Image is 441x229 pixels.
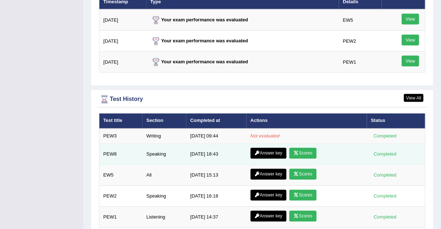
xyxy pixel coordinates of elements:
th: Section [143,114,186,129]
em: Not evaluated [251,133,280,139]
a: View All [404,94,424,102]
td: [DATE] 18:43 [186,144,247,165]
td: PEW3 [99,129,143,144]
th: Status [367,114,425,129]
a: Answer key [251,169,287,180]
div: Completed [371,171,399,179]
a: Scores [289,211,316,222]
td: [DATE] 09:44 [186,129,247,144]
td: Speaking [143,144,186,165]
a: Answer key [251,148,287,159]
div: Completed [371,150,399,158]
td: [DATE] [99,31,147,52]
td: PEW1 [339,52,382,73]
td: EW5 [99,165,143,186]
td: Writing [143,129,186,144]
td: [DATE] 16:18 [186,186,247,207]
a: Answer key [251,190,287,201]
td: PEW2 [99,186,143,207]
td: [DATE] 15:13 [186,165,247,186]
div: Completed [371,132,399,140]
td: [DATE] [99,9,147,31]
div: Completed [371,213,399,221]
td: [DATE] [99,52,147,73]
th: Completed at [186,114,247,129]
a: View [402,56,419,67]
td: PEW1 [99,207,143,228]
td: Listening [143,207,186,228]
div: Completed [371,192,399,200]
strong: Your exam performance was evaluated [151,38,248,43]
a: Scores [289,169,316,180]
strong: Your exam performance was evaluated [151,17,248,22]
th: Actions [247,114,367,129]
td: PEW8 [99,144,143,165]
td: EW5 [339,9,382,31]
td: PEW2 [339,31,382,52]
a: Scores [289,148,316,159]
td: [DATE] 14:37 [186,207,247,228]
div: Test History [99,94,425,105]
a: Scores [289,190,316,201]
td: Speaking [143,186,186,207]
a: View [402,35,419,46]
a: View [402,14,419,25]
td: All [143,165,186,186]
strong: Your exam performance was evaluated [151,59,248,64]
th: Test title [99,114,143,129]
a: Answer key [251,211,287,222]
